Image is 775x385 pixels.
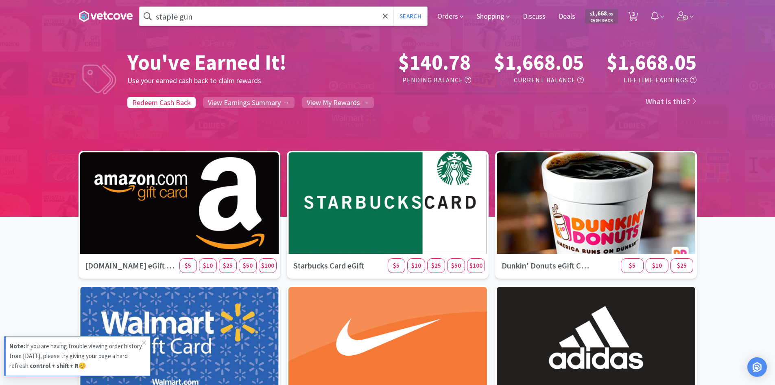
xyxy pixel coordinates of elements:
span: View Earnings Summary → [208,98,290,107]
span: $25 [431,262,441,269]
span: Redeem Cash Back [132,98,191,107]
div: Open Intercom Messenger [747,357,767,377]
h5: Use your earned cash back to claim rewards [127,75,365,87]
span: $100 [261,262,274,269]
a: 3 [624,14,641,21]
h5: Lifetime Earnings [590,75,696,86]
span: 1,668 [590,9,613,17]
strong: control + shift + R [30,362,79,370]
span: $25 [677,262,687,269]
span: $5 [185,262,191,269]
a: Discuss [520,13,549,20]
h5: Pending Balance [365,75,471,86]
span: View My Rewards → [307,98,369,107]
a: $1,668.05Cash Back [585,5,618,27]
span: $5 [393,262,400,269]
span: $5 [629,262,635,269]
h3: Dunkin' Donuts eGift Card [497,254,596,277]
a: View My Rewards → [302,97,374,108]
span: . 05 [607,11,613,17]
h1: You've Earned It! [127,50,365,75]
span: $10 [203,262,213,269]
a: View Earnings Summary → [203,97,295,108]
span: $1,668.05 [607,49,696,75]
span: $140.78 [398,49,471,75]
h3: Starbucks Card eGift [288,254,388,277]
span: $1,668.05 [494,49,584,75]
input: Search by item, sku, manufacturer, ingredient, size... [140,7,427,26]
strong: Note: [9,342,25,350]
span: $50 [451,262,461,269]
span: $25 [223,262,233,269]
a: Redeem Cash Back [127,97,196,108]
a: Deals [555,13,579,20]
span: $ [590,11,592,17]
h3: [DOMAIN_NAME] eGift Card [80,254,179,277]
p: If you are having trouble viewing order history from [DATE], please try giving your page a hard r... [9,341,142,371]
a: What is this? [646,96,697,106]
button: Search [393,7,427,26]
span: $10 [652,262,662,269]
span: $100 [469,262,482,269]
span: $50 [243,262,253,269]
h5: Current Balance [478,75,584,86]
span: $10 [411,262,421,269]
span: Cash Back [590,18,613,24]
